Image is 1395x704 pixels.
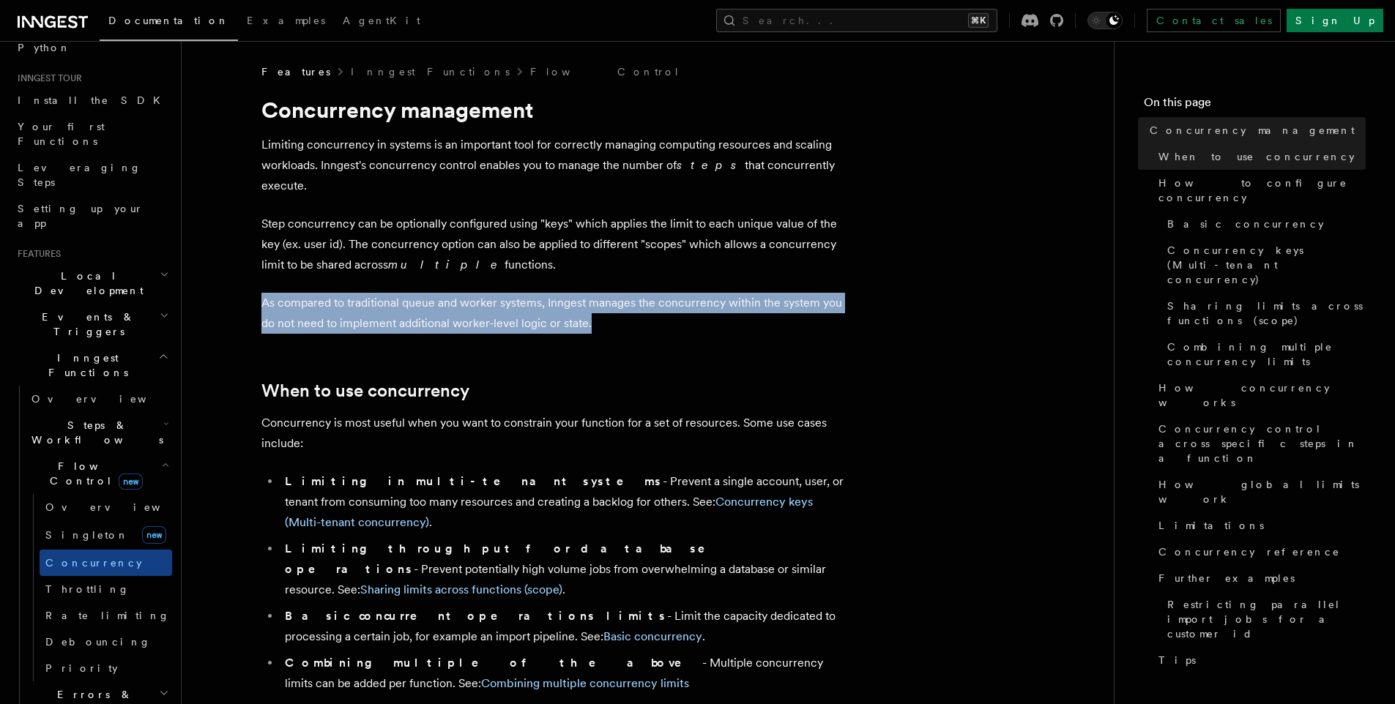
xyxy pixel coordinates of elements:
[1167,243,1366,287] span: Concurrency keys (Multi-tenant concurrency)
[1161,293,1366,334] a: Sharing limits across functions (scope)
[261,64,330,79] span: Features
[1153,143,1366,170] a: When to use concurrency
[40,576,172,602] a: Throttling
[26,412,172,453] button: Steps & Workflows
[40,629,172,655] a: Debouncing
[1158,176,1366,205] span: How to configure concurrency
[360,583,562,596] a: Sharing limits across functions (scope)
[261,413,847,454] p: Concurrency is most useful when you want to constrain your function for a set of resources. Some ...
[45,583,130,595] span: Throttling
[238,4,334,40] a: Examples
[285,609,667,623] strong: Basic concurrent operations limits
[1144,117,1366,143] a: Concurrency management
[26,418,163,447] span: Steps & Workflows
[261,381,469,401] a: When to use concurrency
[1158,477,1366,506] span: How global limits work
[45,610,170,621] span: Rate limiting
[1158,518,1264,533] span: Limitations
[18,162,141,188] span: Leveraging Steps
[12,113,172,154] a: Your first Functions
[12,304,172,345] button: Events & Triggers
[12,310,160,339] span: Events & Triggers
[261,214,847,275] p: Step concurrency can be optionally configured using "keys" which applies the limit to each unique...
[12,269,160,298] span: Local Development
[40,520,172,550] a: Singletonnew
[1167,217,1324,231] span: Basic concurrency
[26,453,172,494] button: Flow Controlnew
[261,293,847,334] p: As compared to traditional queue and worker systems, Inngest manages the concurrency within the s...
[45,636,151,648] span: Debouncing
[108,15,229,26] span: Documentation
[280,471,847,533] li: - Prevent a single account, user, or tenant from consuming too many resources and creating a back...
[12,154,172,195] a: Leveraging Steps
[1153,375,1366,416] a: How concurrency works
[12,72,82,84] span: Inngest tour
[142,526,166,544] span: new
[530,64,680,79] a: Flow Control
[716,9,997,32] button: Search...⌘K
[1144,94,1366,117] h4: On this page
[12,263,172,304] button: Local Development
[1153,471,1366,512] a: How global limits work
[285,542,726,576] strong: Limiting throughput for database operations
[280,539,847,600] li: - Prevent potentially high volume jobs from overwhelming a database or similar resource. See: .
[1153,565,1366,591] a: Further examples
[26,386,172,412] a: Overview
[1161,334,1366,375] a: Combining multiple concurrency limits
[1158,571,1295,585] span: Further examples
[968,13,989,28] kbd: ⌘K
[40,494,172,520] a: Overview
[280,606,847,647] li: - Limit the capacity dedicated to processing a certain job, for example an import pipeline. See: .
[18,42,71,53] span: Python
[343,15,420,26] span: AgentKit
[18,203,144,229] span: Setting up your app
[12,351,158,380] span: Inngest Functions
[1153,512,1366,539] a: Limitations
[45,501,196,513] span: Overview
[1147,9,1281,32] a: Contact sales
[1167,299,1366,328] span: Sharing limits across functions (scope)
[1158,653,1196,667] span: Tips
[18,94,169,106] span: Install the SDK
[18,121,105,147] span: Your first Functions
[45,662,118,674] span: Priority
[45,529,129,541] span: Singleton
[261,97,847,123] h1: Concurrency management
[280,653,847,694] li: - Multiple concurrency limits can be added per function. See:
[12,87,172,113] a: Install the SDK
[12,345,172,386] button: Inngest Functions
[40,655,172,681] a: Priority
[12,248,61,260] span: Features
[26,459,161,488] span: Flow Control
[12,195,172,236] a: Setting up your app
[100,4,238,41] a: Documentation
[1161,237,1366,293] a: Concurrency keys (Multi-tenant concurrency)
[1087,12,1123,29] button: Toggle dark mode
[45,557,142,569] span: Concurrency
[31,393,182,405] span: Overview
[388,258,505,272] em: multiple
[1161,211,1366,237] a: Basic concurrency
[1153,416,1366,471] a: Concurrency control across specific steps in a function
[1158,381,1366,410] span: How concurrency works
[285,474,663,488] strong: Limiting in multi-tenant systems
[481,676,689,690] a: Combining multiple concurrency limits
[12,34,172,61] a: Python
[1153,170,1366,211] a: How to configure concurrency
[1167,597,1366,641] span: Restricting parallel import jobs for a customer id
[40,602,172,629] a: Rate limiting
[247,15,325,26] span: Examples
[334,4,429,40] a: AgentKit
[1161,591,1366,647] a: Restricting parallel import jobs for a customer id
[1158,544,1340,559] span: Concurrency reference
[677,158,745,172] em: steps
[26,494,172,681] div: Flow Controlnew
[1153,647,1366,673] a: Tips
[603,629,702,643] a: Basic concurrency
[119,473,143,490] span: new
[1158,422,1366,465] span: Concurrency control across specific steps in a function
[40,550,172,576] a: Concurrency
[1167,340,1366,369] span: Combining multiple concurrency limits
[351,64,510,79] a: Inngest Functions
[1153,539,1366,565] a: Concurrency reference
